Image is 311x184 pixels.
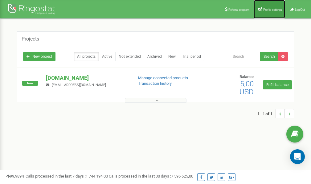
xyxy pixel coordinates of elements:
[22,36,39,42] h5: Projects
[144,52,165,61] a: Archived
[26,174,108,178] span: Calls processed in the last 7 days :
[290,149,305,164] div: Open Intercom Messenger
[138,81,172,86] a: Transaction history
[171,174,193,178] u: 7 596 625,00
[295,8,305,11] span: Log Out
[74,52,99,61] a: All projects
[239,80,254,96] span: 5,00 USD
[260,52,278,61] button: Search
[109,174,193,178] span: Calls processed in the last 30 days :
[23,52,55,61] a: New project
[257,109,276,118] span: 1 - 1 of 1
[52,83,106,87] span: [EMAIL_ADDRESS][DOMAIN_NAME]
[257,103,294,124] nav: ...
[99,52,116,61] a: Active
[22,81,38,86] span: New
[263,8,282,11] span: Profile settings
[46,74,128,82] p: [DOMAIN_NAME]
[86,174,108,178] u: 1 744 194,00
[138,76,188,80] a: Manage connected products
[179,52,204,61] a: Trial period
[6,174,25,178] span: 99,989%
[228,8,250,11] span: Referral program
[165,52,179,61] a: New
[239,74,254,79] span: Balance
[263,80,292,89] a: Refill balance
[115,52,144,61] a: Not extended
[229,52,260,61] input: Search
